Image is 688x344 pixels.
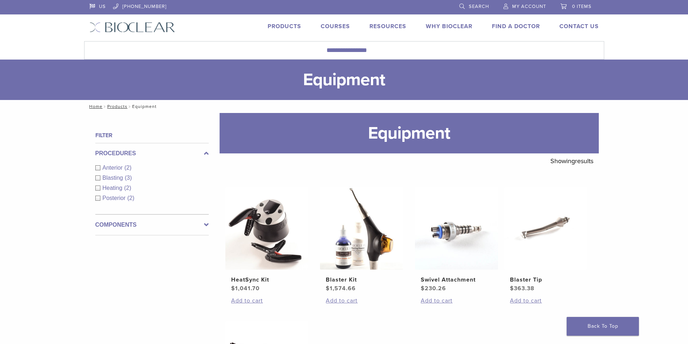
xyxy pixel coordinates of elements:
[572,4,592,9] span: 0 items
[320,187,403,270] img: Blaster Kit
[231,275,303,284] h2: HeatSync Kit
[103,105,107,108] span: /
[510,296,581,305] a: Add to cart: “Blaster Tip”
[421,296,492,305] a: Add to cart: “Swivel Attachment”
[90,22,175,32] img: Bioclear
[225,187,308,270] img: HeatSync Kit
[326,275,397,284] h2: Blaster Kit
[326,285,356,292] bdi: 1,574.66
[559,23,599,30] a: Contact Us
[492,23,540,30] a: Find A Doctor
[326,296,397,305] a: Add to cart: “Blaster Kit”
[103,175,125,181] span: Blasting
[124,185,131,191] span: (2)
[103,165,125,171] span: Anterior
[127,195,135,201] span: (2)
[107,104,127,109] a: Products
[225,187,309,293] a: HeatSync KitHeatSync Kit $1,041.70
[512,4,546,9] span: My Account
[421,275,492,284] h2: Swivel Attachment
[369,23,406,30] a: Resources
[231,285,260,292] bdi: 1,041.70
[103,185,124,191] span: Heating
[504,187,588,293] a: Blaster TipBlaster Tip $363.38
[127,105,132,108] span: /
[415,187,499,293] a: Swivel AttachmentSwivel Attachment $230.26
[84,100,604,113] nav: Equipment
[220,113,599,153] h1: Equipment
[421,285,446,292] bdi: 230.26
[95,149,209,158] label: Procedures
[268,23,301,30] a: Products
[95,221,209,229] label: Components
[415,187,498,270] img: Swivel Attachment
[231,296,303,305] a: Add to cart: “HeatSync Kit”
[231,285,235,292] span: $
[469,4,489,9] span: Search
[87,104,103,109] a: Home
[103,195,127,201] span: Posterior
[326,285,330,292] span: $
[510,285,535,292] bdi: 363.38
[426,23,472,30] a: Why Bioclear
[550,153,593,169] p: Showing results
[95,131,209,140] h4: Filter
[320,187,404,293] a: Blaster KitBlaster Kit $1,574.66
[510,275,581,284] h2: Blaster Tip
[125,165,132,171] span: (2)
[567,317,639,336] a: Back To Top
[321,23,350,30] a: Courses
[504,187,587,270] img: Blaster Tip
[421,285,425,292] span: $
[510,285,514,292] span: $
[125,175,132,181] span: (3)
